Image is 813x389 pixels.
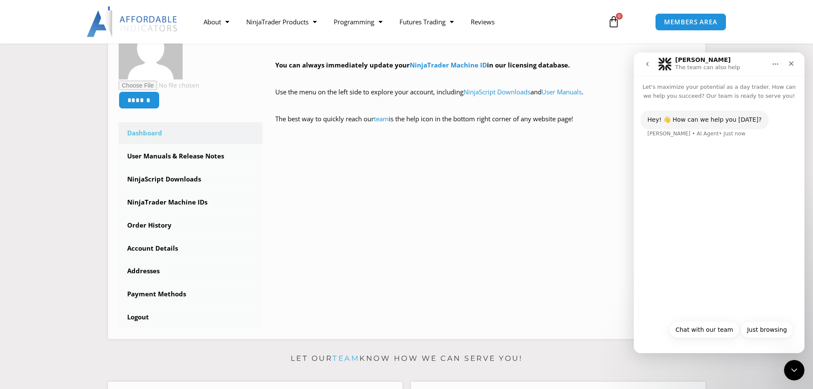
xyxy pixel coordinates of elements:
[119,260,263,282] a: Addresses
[108,352,705,366] p: Let our know how we can serve you!
[87,6,178,37] img: LogoAI | Affordable Indicators – NinjaTrader
[119,237,263,260] a: Account Details
[275,86,695,110] p: Use the menu on the left side to explore your account, including and .
[119,15,183,79] img: 72688924dc0f514fe202a7e9ce58d3f9fbd4bbcc6a0b412c0a1ade66372d588c
[119,191,263,214] a: NinjaTrader Machine IDs
[119,214,263,237] a: Order History
[332,354,359,363] a: team
[325,12,391,32] a: Programming
[119,283,263,305] a: Payment Methods
[195,12,598,32] nav: Menu
[542,88,582,96] a: User Manuals
[238,12,325,32] a: NinjaTrader Products
[634,53,804,353] iframe: Intercom live chat
[410,61,487,69] a: NinjaTrader Machine ID
[119,145,263,167] a: User Manuals & Release Notes
[391,12,462,32] a: Futures Trading
[275,113,695,137] p: The best way to quickly reach our is the help icon in the bottom right corner of any website page!
[595,9,632,34] a: 0
[462,12,503,32] a: Reviews
[275,61,570,69] strong: You can always immediately update your in our licensing database.
[784,360,804,380] iframe: Intercom live chat
[655,13,726,31] a: MEMBERS AREA
[195,12,238,32] a: About
[275,19,695,137] div: Hey ! Welcome to the Members Area. Thank you for being a valuable customer!
[119,122,263,144] a: Dashboard
[119,122,263,328] nav: Account pages
[119,306,263,328] a: Logout
[664,19,717,25] span: MEMBERS AREA
[616,13,623,20] span: 0
[463,88,530,96] a: NinjaScript Downloads
[119,168,263,190] a: NinjaScript Downloads
[374,114,389,123] a: team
